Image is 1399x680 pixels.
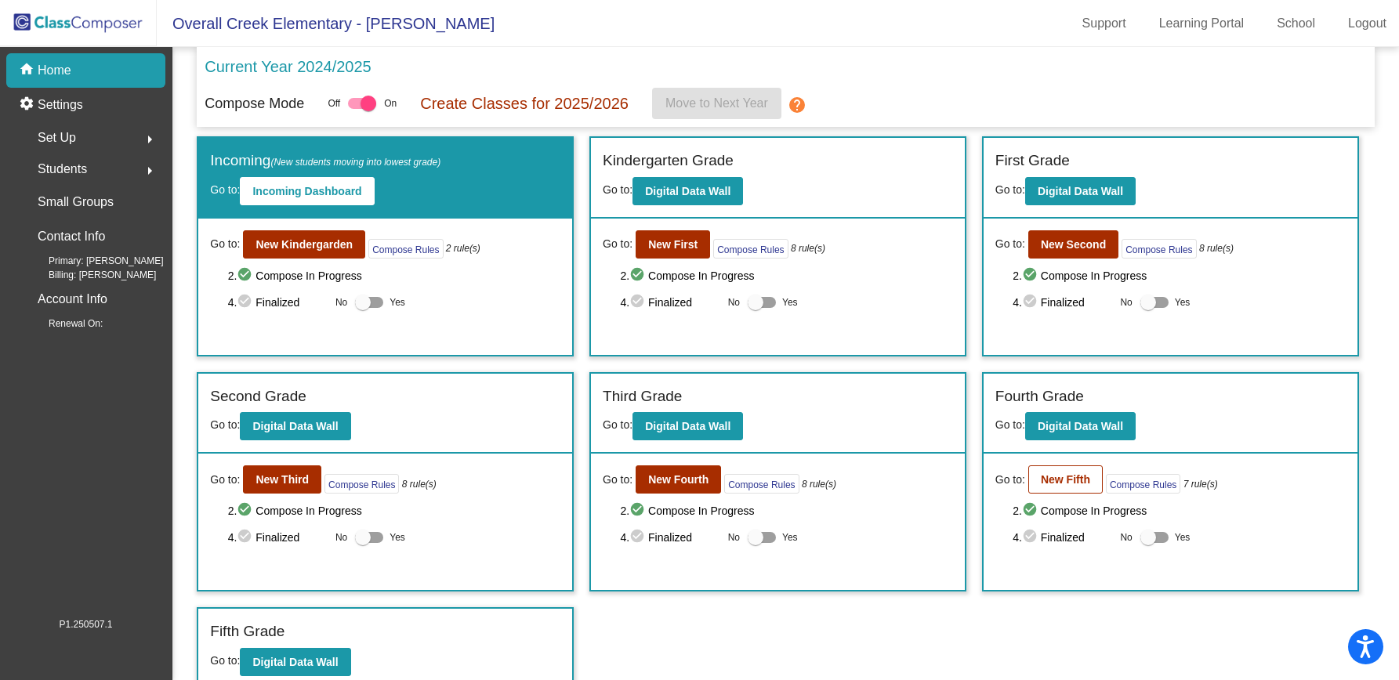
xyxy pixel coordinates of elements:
mat-icon: check_circle [629,266,648,285]
span: Overall Creek Elementary - [PERSON_NAME] [157,11,495,36]
button: Incoming Dashboard [240,177,374,205]
span: Go to: [603,418,632,431]
span: 4. Finalized [620,293,719,312]
button: Digital Data Wall [632,412,743,440]
p: Contact Info [38,226,105,248]
b: Digital Data Wall [1038,420,1123,432]
p: Settings [38,96,83,114]
button: New Kindergarden [243,230,365,259]
span: Go to: [210,472,240,488]
label: First Grade [995,150,1070,172]
span: Go to: [603,472,632,488]
span: Billing: [PERSON_NAME] [24,268,156,282]
a: Learning Portal [1147,11,1257,36]
span: 4. Finalized [228,293,328,312]
span: No [335,530,347,544]
i: 8 rule(s) [802,477,836,491]
span: Yes [390,528,405,547]
mat-icon: check_circle [1022,501,1041,520]
a: School [1264,11,1328,36]
span: 2. Compose In Progress [1013,266,1345,285]
mat-icon: arrow_right [140,130,159,149]
mat-icon: check_circle [1022,266,1041,285]
button: New Third [243,465,321,494]
i: 2 rule(s) [446,241,480,255]
span: No [1120,530,1132,544]
i: 8 rule(s) [791,241,825,255]
span: Go to: [603,183,632,196]
mat-icon: settings [19,96,38,114]
button: New Fifth [1028,465,1103,494]
span: Go to: [995,418,1025,431]
b: Incoming Dashboard [252,185,361,197]
mat-icon: check_circle [629,293,648,312]
p: Current Year 2024/2025 [205,55,371,78]
span: 4. Finalized [228,528,328,547]
span: No [728,530,740,544]
mat-icon: check_circle [237,293,256,312]
span: No [1120,295,1132,309]
i: 8 rule(s) [1199,241,1234,255]
button: Digital Data Wall [632,177,743,205]
span: 2. Compose In Progress [620,266,952,285]
label: Incoming [210,150,440,172]
label: Second Grade [210,385,306,408]
b: New Fifth [1041,473,1090,486]
mat-icon: home [19,61,38,80]
i: 7 rule(s) [1183,477,1218,491]
span: Students [38,158,87,180]
span: No [728,295,740,309]
p: Create Classes for 2025/2026 [420,92,629,115]
p: Account Info [38,288,107,310]
button: Digital Data Wall [1025,177,1136,205]
button: Move to Next Year [652,88,781,119]
mat-icon: check_circle [237,266,256,285]
span: Go to: [995,236,1025,252]
span: Go to: [210,236,240,252]
label: Third Grade [603,385,682,408]
span: Renewal On: [24,316,103,331]
label: Fifth Grade [210,620,285,643]
span: Yes [390,293,405,312]
span: On [384,96,397,110]
button: Compose Rules [324,474,399,494]
mat-icon: help [788,96,806,114]
b: Digital Data Wall [252,656,338,668]
b: Digital Data Wall [645,185,730,197]
p: Home [38,61,71,80]
span: Go to: [995,183,1025,196]
mat-icon: arrow_right [140,161,159,180]
button: Compose Rules [724,474,799,494]
mat-icon: check_circle [629,528,648,547]
span: Set Up [38,127,76,149]
span: No [335,295,347,309]
span: Yes [782,293,798,312]
mat-icon: check_circle [1022,293,1041,312]
label: Fourth Grade [995,385,1084,408]
button: Compose Rules [368,239,443,259]
b: New First [648,238,698,251]
button: Digital Data Wall [240,412,350,440]
b: Digital Data Wall [1038,185,1123,197]
b: New Second [1041,238,1106,251]
button: Compose Rules [1106,474,1180,494]
span: Go to: [210,418,240,431]
span: Yes [782,528,798,547]
button: Compose Rules [713,239,788,259]
span: 4. Finalized [620,528,719,547]
mat-icon: check_circle [237,528,256,547]
p: Compose Mode [205,93,304,114]
span: Go to: [210,654,240,667]
i: 8 rule(s) [402,477,437,491]
span: 2. Compose In Progress [228,501,560,520]
a: Logout [1336,11,1399,36]
span: 2. Compose In Progress [620,501,952,520]
b: Digital Data Wall [252,420,338,432]
a: Support [1070,11,1139,36]
span: 4. Finalized [1013,293,1112,312]
span: (New students moving into lowest grade) [270,157,440,168]
mat-icon: check_circle [237,501,256,520]
span: Go to: [995,472,1025,488]
span: Primary: [PERSON_NAME] [24,254,164,268]
label: Kindergarten Grade [603,150,734,172]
